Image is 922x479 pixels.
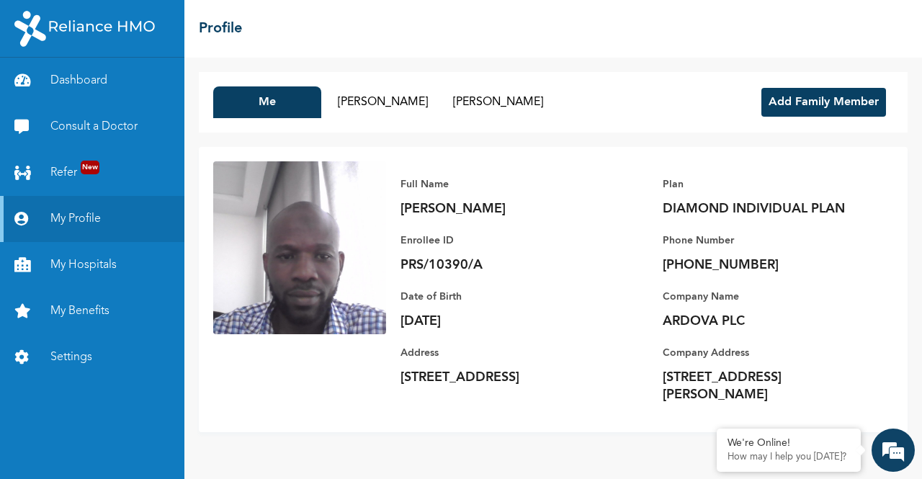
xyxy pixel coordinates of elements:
button: Add Family Member [761,88,886,117]
p: Company Name [663,288,864,305]
span: New [81,161,99,174]
p: DIAMOND INDIVIDUAL PLAN [663,200,864,218]
h2: Profile [199,18,242,40]
p: [PHONE_NUMBER] [663,256,864,274]
div: We're Online! [728,437,850,449]
p: Enrollee ID [400,232,602,249]
img: RelianceHMO's Logo [14,11,155,47]
p: PRS/10390/A [400,256,602,274]
p: Full Name [400,176,602,193]
p: Company Address [663,344,864,362]
p: ARDOVA PLC [663,313,864,330]
p: How may I help you today? [728,452,850,463]
button: [PERSON_NAME] [444,86,552,118]
p: [STREET_ADDRESS] [400,369,602,386]
p: Phone Number [663,232,864,249]
button: [PERSON_NAME] [328,86,437,118]
img: Enrollee [213,161,386,334]
p: [PERSON_NAME] [400,200,602,218]
p: [STREET_ADDRESS][PERSON_NAME] [663,369,864,403]
p: [DATE] [400,313,602,330]
p: Date of Birth [400,288,602,305]
button: Me [213,86,321,118]
p: Plan [663,176,864,193]
p: Address [400,344,602,362]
